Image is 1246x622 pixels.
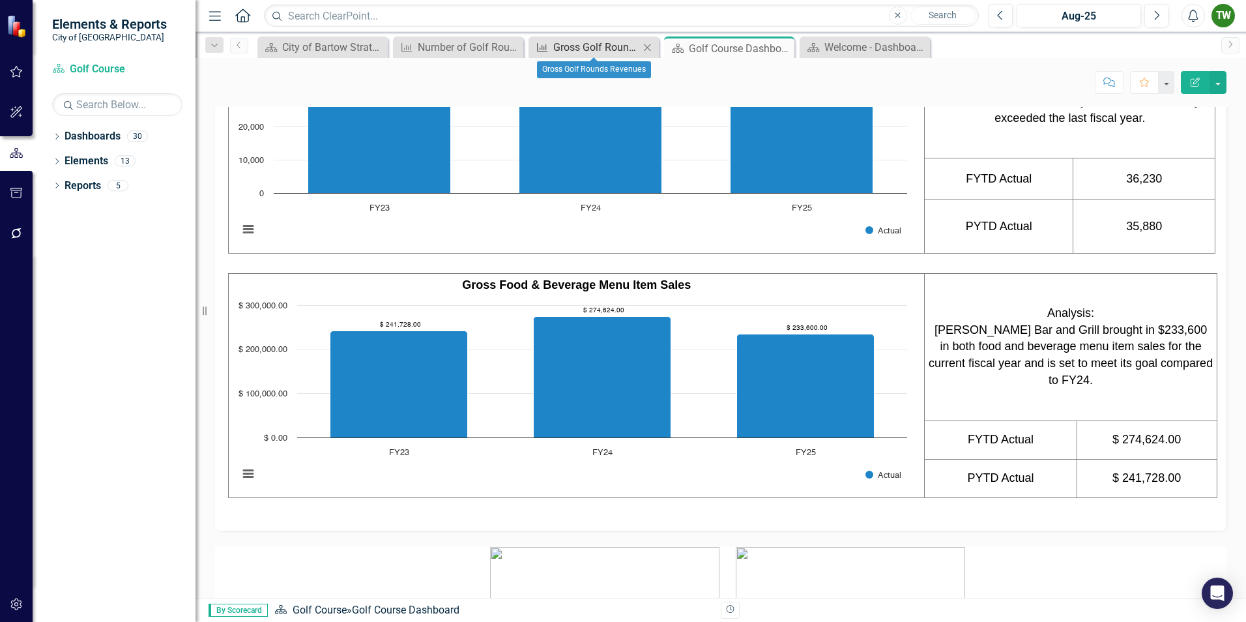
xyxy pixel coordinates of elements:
a: Golf Course [52,62,182,77]
td: $ 274,624.00 [1077,421,1217,459]
a: City of Bartow Strategy and Performance Dashboard [261,39,384,55]
text: $ 300,000.00 [239,302,287,310]
td: $ 241,728.00 [1077,459,1217,497]
div: Gross Golf Rounds Revenues [553,39,639,55]
button: Show Actual [865,470,901,480]
input: Search Below... [52,93,182,116]
text: $ 241,728.00 [380,321,421,328]
div: 5 [108,180,128,191]
text: FY24 [581,204,601,213]
div: City of Bartow Strategy and Performance Dashboard [282,39,384,55]
a: Number of Golf Rounds [396,39,520,55]
svg: Interactive chart [232,299,914,494]
span: Elements & Reports [52,16,167,32]
div: 30 [127,131,148,142]
button: Search [910,7,976,25]
div: Aug-25 [1021,8,1137,24]
text: $ 100,000.00 [239,390,287,398]
path: FY25, 233,600. Actual. [737,334,875,438]
div: Number of Golf Rounds [418,39,520,55]
text: FY23 [369,204,390,213]
div: Golf Course Dashboard [352,604,459,616]
td: FYTD Actual [925,158,1073,200]
a: Elements [65,154,108,169]
text: FY25 [796,449,816,457]
text: 10,000 [239,156,264,165]
img: ClearPoint Strategy [7,15,29,38]
span: Search [929,10,957,20]
button: TW [1211,4,1235,27]
a: Gross Golf Rounds Revenues [532,39,639,55]
svg: Interactive chart [232,54,914,250]
p: [PERSON_NAME] Bar and Grill brought in $233,600 in both food and beverage menu item sales for the... [928,322,1213,389]
button: View chart menu, Chart [239,220,257,239]
path: FY23, 35,880. Actual. [308,74,451,193]
td: 36,230 [1073,158,1215,200]
div: Gross Golf Rounds Revenues [537,61,651,78]
td: PYTD Actual [925,459,1077,497]
a: Reports [65,179,101,194]
button: Show Actual [865,226,901,235]
a: Golf Course [293,604,347,616]
small: City of [GEOGRAPHIC_DATA] [52,32,167,42]
td: Analysis: [925,273,1217,421]
text: $ 200,000.00 [239,346,287,354]
text: $ 0.00 [264,434,287,443]
a: Welcome - Dashboard [803,39,927,55]
text: 20,000 [239,123,264,132]
span: By Scorecard [209,604,268,617]
td: PYTD Actual [925,200,1073,254]
path: FY25, 37,500. Actual. [731,68,873,193]
text: 0 [259,190,264,198]
input: Search ClearPoint... [264,5,979,27]
strong: Gross Food & Beverage Menu Item Sales [462,278,691,291]
button: Aug-25 [1017,4,1141,27]
div: Chart. Highcharts interactive chart. [232,54,921,250]
path: FY24, 274,624. Actual. [534,317,671,438]
div: » [274,603,711,618]
td: FYTD Actual [925,421,1077,459]
path: FY24, 36,230. Actual. [519,73,662,193]
text: FY24 [592,449,613,457]
text: $ 274,624.00 [583,307,624,314]
text: FY23 [389,449,409,457]
div: 13 [115,156,136,167]
a: Dashboards [65,129,121,144]
td: 35,880 [1073,200,1215,254]
text: $ 233,600.00 [787,325,828,331]
path: FY23, 241,728. Actual. [330,331,468,438]
div: Welcome - Dashboard [824,39,927,55]
div: Chart. Highcharts interactive chart. [232,299,921,494]
div: Open Intercom Messenger [1202,578,1233,609]
div: Golf Course Dashboard [689,40,791,57]
button: View chart menu, Chart [239,465,257,483]
text: FY25 [792,204,812,213]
